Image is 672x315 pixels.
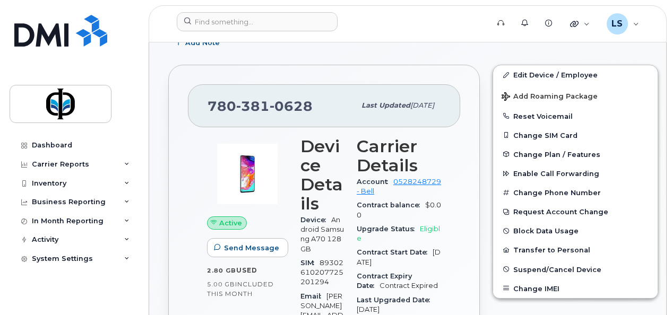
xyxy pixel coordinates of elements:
[224,243,279,253] span: Send Message
[493,221,658,240] button: Block Data Usage
[493,240,658,259] button: Transfer to Personal
[177,12,338,31] input: Find something...
[493,260,658,279] button: Suspend/Cancel Device
[493,164,658,183] button: Enable Call Forwarding
[357,248,433,256] span: Contract Start Date
[599,13,647,34] div: Luciann Sacrey
[207,238,288,257] button: Send Message
[300,259,343,286] span: 89302610207725201294
[361,101,410,109] span: Last updated
[300,137,344,213] h3: Device Details
[207,281,235,288] span: 5.00 GB
[300,216,331,224] span: Device
[300,292,326,300] span: Email
[493,145,658,164] button: Change Plan / Features
[185,38,220,48] span: Add Note
[357,201,441,218] span: $0.00
[357,248,441,266] span: [DATE]
[208,98,313,114] span: 780
[493,183,658,202] button: Change Phone Number
[410,101,434,109] span: [DATE]
[513,170,599,178] span: Enable Call Forwarding
[563,13,597,34] div: Quicklinks
[493,279,658,298] button: Change IMEI
[493,85,658,107] button: Add Roaming Package
[493,107,658,126] button: Reset Voicemail
[236,98,270,114] span: 381
[611,17,623,30] span: LS
[513,150,600,158] span: Change Plan / Features
[219,218,242,228] span: Active
[357,296,435,304] span: Last Upgraded Date
[357,225,420,233] span: Upgrade Status
[216,142,279,206] img: image20231002-3703462-104ph8m.jpeg
[357,178,393,186] span: Account
[493,65,658,84] a: Edit Device / Employee
[236,266,257,274] span: used
[300,259,320,267] span: SIM
[502,92,598,102] span: Add Roaming Package
[357,178,441,195] a: 0528248729 - Bell
[357,137,441,175] h3: Carrier Details
[380,282,438,290] span: Contract Expired
[357,201,425,209] span: Contract balance
[493,202,658,221] button: Request Account Change
[207,280,274,297] span: included this month
[357,272,412,290] span: Contract Expiry Date
[300,216,344,253] span: Android Samsung A70 128GB
[270,98,313,114] span: 0628
[357,305,380,313] span: [DATE]
[168,33,229,52] button: Add Note
[513,265,601,273] span: Suspend/Cancel Device
[207,267,236,274] span: 2.80 GB
[493,126,658,145] button: Change SIM Card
